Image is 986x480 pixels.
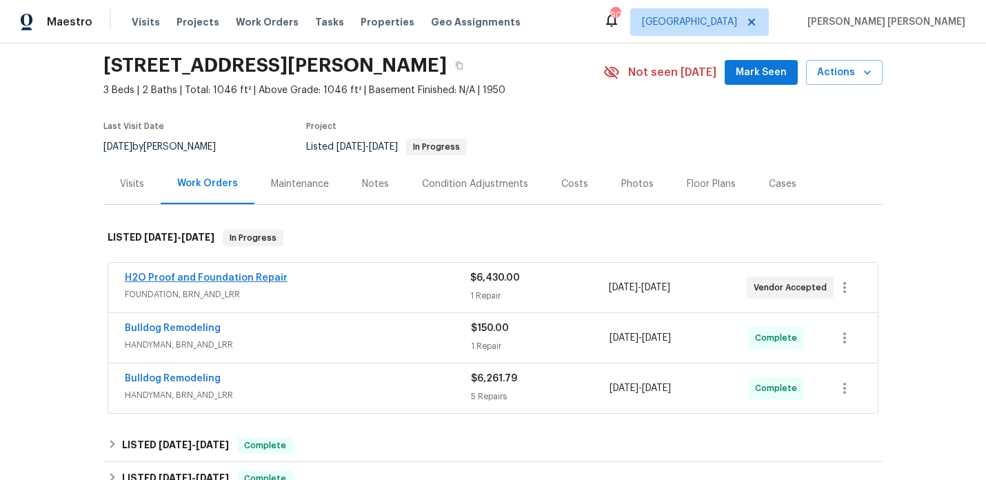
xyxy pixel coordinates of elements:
[806,60,883,86] button: Actions
[369,142,398,152] span: [DATE]
[125,288,470,301] span: FOUNDATION, BRN_AND_LRR
[610,331,671,345] span: -
[471,390,610,403] div: 5 Repairs
[108,230,214,246] h6: LISTED
[103,139,232,155] div: by [PERSON_NAME]
[361,15,414,29] span: Properties
[471,339,610,353] div: 1 Repair
[103,142,132,152] span: [DATE]
[144,232,214,242] span: -
[610,333,638,343] span: [DATE]
[224,231,282,245] span: In Progress
[817,64,872,81] span: Actions
[641,283,670,292] span: [DATE]
[610,383,638,393] span: [DATE]
[159,440,229,450] span: -
[471,323,509,333] span: $150.00
[408,143,465,151] span: In Progress
[239,439,292,452] span: Complete
[196,440,229,450] span: [DATE]
[422,177,528,191] div: Condition Adjustments
[132,15,160,29] span: Visits
[125,273,288,283] a: H2O Proof and Foundation Repair
[736,64,787,81] span: Mark Seen
[642,333,671,343] span: [DATE]
[125,374,221,383] a: Bulldog Remodeling
[103,429,883,462] div: LISTED [DATE]-[DATE]Complete
[431,15,521,29] span: Geo Assignments
[177,15,219,29] span: Projects
[470,289,608,303] div: 1 Repair
[447,53,472,78] button: Copy Address
[103,83,603,97] span: 3 Beds | 2 Baths | Total: 1046 ft² | Above Grade: 1046 ft² | Basement Finished: N/A | 1950
[236,15,299,29] span: Work Orders
[125,323,221,333] a: Bulldog Remodeling
[725,60,798,86] button: Mark Seen
[471,374,517,383] span: $6,261.79
[802,15,965,29] span: [PERSON_NAME] [PERSON_NAME]
[103,216,883,260] div: LISTED [DATE]-[DATE]In Progress
[642,15,737,29] span: [GEOGRAPHIC_DATA]
[610,381,671,395] span: -
[609,281,670,294] span: -
[687,177,736,191] div: Floor Plans
[470,273,520,283] span: $6,430.00
[609,283,638,292] span: [DATE]
[120,177,144,191] div: Visits
[754,281,832,294] span: Vendor Accepted
[362,177,389,191] div: Notes
[769,177,796,191] div: Cases
[103,122,164,130] span: Last Visit Date
[177,177,238,190] div: Work Orders
[122,437,229,454] h6: LISTED
[336,142,398,152] span: -
[336,142,365,152] span: [DATE]
[125,388,471,402] span: HANDYMAN, BRN_AND_LRR
[610,8,620,22] div: 90
[306,122,336,130] span: Project
[306,142,467,152] span: Listed
[144,232,177,242] span: [DATE]
[125,338,471,352] span: HANDYMAN, BRN_AND_LRR
[47,15,92,29] span: Maestro
[628,66,716,79] span: Not seen [DATE]
[561,177,588,191] div: Costs
[621,177,654,191] div: Photos
[642,383,671,393] span: [DATE]
[315,17,344,27] span: Tasks
[103,59,447,72] h2: [STREET_ADDRESS][PERSON_NAME]
[755,381,803,395] span: Complete
[271,177,329,191] div: Maintenance
[755,331,803,345] span: Complete
[181,232,214,242] span: [DATE]
[159,440,192,450] span: [DATE]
